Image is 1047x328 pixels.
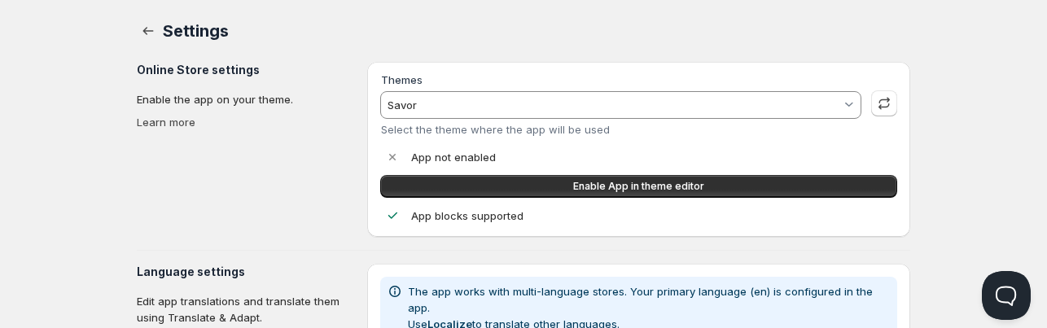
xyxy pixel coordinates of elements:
p: App not enabled [411,149,496,165]
p: Enable the app on your theme. [137,91,354,107]
p: Edit app translations and translate them using Translate & Adapt. [137,293,354,326]
div: Select the theme where the app will be used [381,123,861,136]
label: Themes [381,73,423,86]
a: Enable App in theme editor [380,175,897,198]
h3: Online Store settings [137,62,354,78]
iframe: Help Scout Beacon - Open [982,271,1031,320]
span: Enable App in theme editor [573,180,704,193]
a: Learn more [137,116,195,129]
span: Settings [163,21,228,41]
p: App blocks supported [411,208,523,224]
h3: Language settings [137,264,354,280]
